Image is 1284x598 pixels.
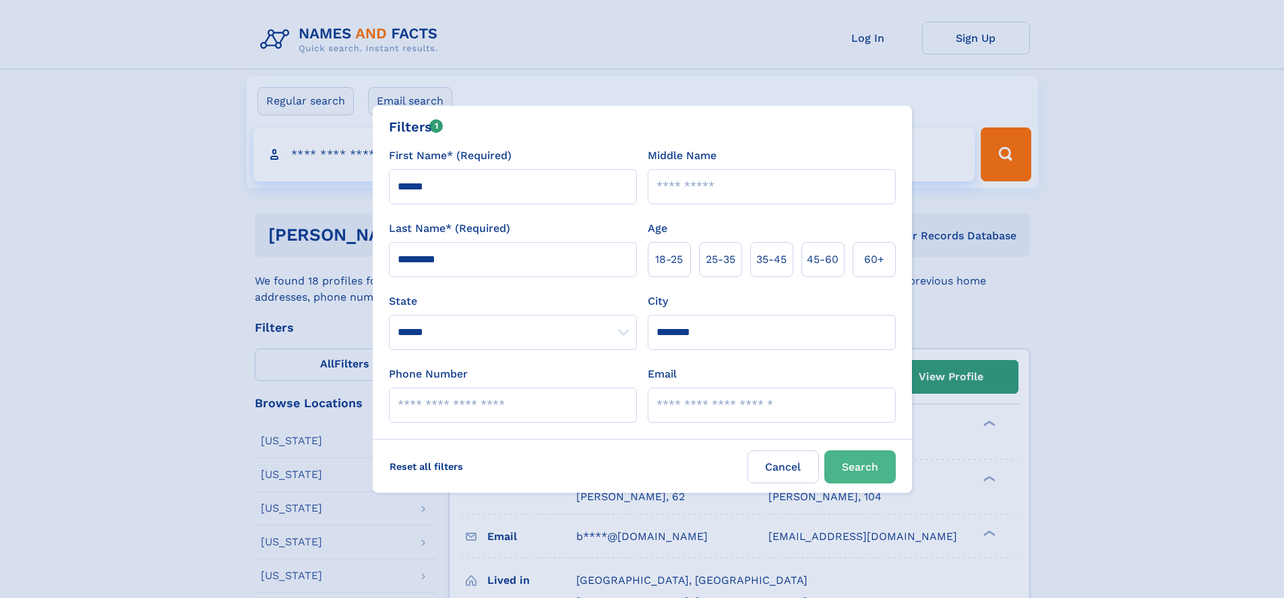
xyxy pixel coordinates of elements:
[648,220,667,237] label: Age
[747,450,819,483] label: Cancel
[389,117,444,137] div: Filters
[655,251,683,268] span: 18‑25
[389,293,637,309] label: State
[864,251,884,268] span: 60+
[648,293,668,309] label: City
[389,148,512,164] label: First Name* (Required)
[807,251,838,268] span: 45‑60
[648,148,716,164] label: Middle Name
[389,366,468,382] label: Phone Number
[389,220,510,237] label: Last Name* (Required)
[756,251,787,268] span: 35‑45
[824,450,896,483] button: Search
[648,366,677,382] label: Email
[706,251,735,268] span: 25‑35
[381,450,472,483] label: Reset all filters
